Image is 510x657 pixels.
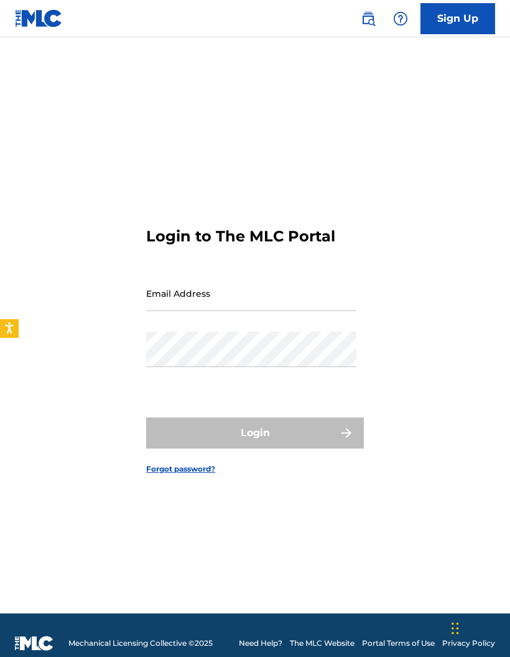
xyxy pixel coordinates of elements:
[452,610,459,647] div: Drag
[356,6,381,31] a: Public Search
[239,638,282,649] a: Need Help?
[290,638,355,649] a: The MLC Website
[420,3,495,34] a: Sign Up
[388,6,413,31] div: Help
[442,638,495,649] a: Privacy Policy
[362,638,435,649] a: Portal Terms of Use
[15,636,53,651] img: logo
[146,227,335,246] h3: Login to The MLC Portal
[393,11,408,26] img: help
[448,597,510,657] iframe: Chat Widget
[68,638,213,649] span: Mechanical Licensing Collective © 2025
[15,9,63,27] img: MLC Logo
[146,464,215,475] a: Forgot password?
[361,11,376,26] img: search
